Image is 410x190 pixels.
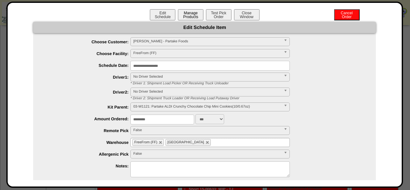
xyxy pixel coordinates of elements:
[46,164,130,168] label: Notes:
[46,152,130,157] label: Allergenic Pick
[46,75,130,80] label: Driver1:
[133,126,281,134] span: False
[46,128,130,133] label: Remote Pick
[234,9,260,20] button: CloseWindow
[133,88,281,95] span: No Driver Selected
[46,105,130,109] label: Kit Parent:
[133,150,281,158] span: False
[150,9,175,20] button: EditSchedule
[46,140,130,145] label: Warehouse
[126,96,376,100] div: * Driver 2: Shipment Truck Loader OR Receiving Load Putaway Driver
[133,103,281,110] span: 03-W1121: Partake ALDI Crunchy Chocolate Chip Mini Cookies(10/0.67oz)
[33,22,376,33] div: Edit Schedule Item
[167,140,204,144] span: [GEOGRAPHIC_DATA]
[133,38,281,45] span: [PERSON_NAME] - Partake Foods
[46,116,130,121] label: Amount Ordered:
[133,73,281,81] span: No Driver Selected
[134,140,157,144] span: FreeFrom (FF)
[46,51,130,56] label: Choose Facility:
[126,81,376,85] div: * Driver 1: Shipment Load Picker OR Receiving Truck Unloader
[206,9,231,20] button: Test PickOrder
[46,39,130,44] label: Choose Customer:
[334,9,360,20] button: CancelOrder
[133,49,281,57] span: FreeFrom (FF)
[178,9,203,20] button: ManageProducts
[46,63,130,68] label: Schedule Date:
[46,90,130,95] label: Driver2:
[233,14,260,19] a: CloseWindow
